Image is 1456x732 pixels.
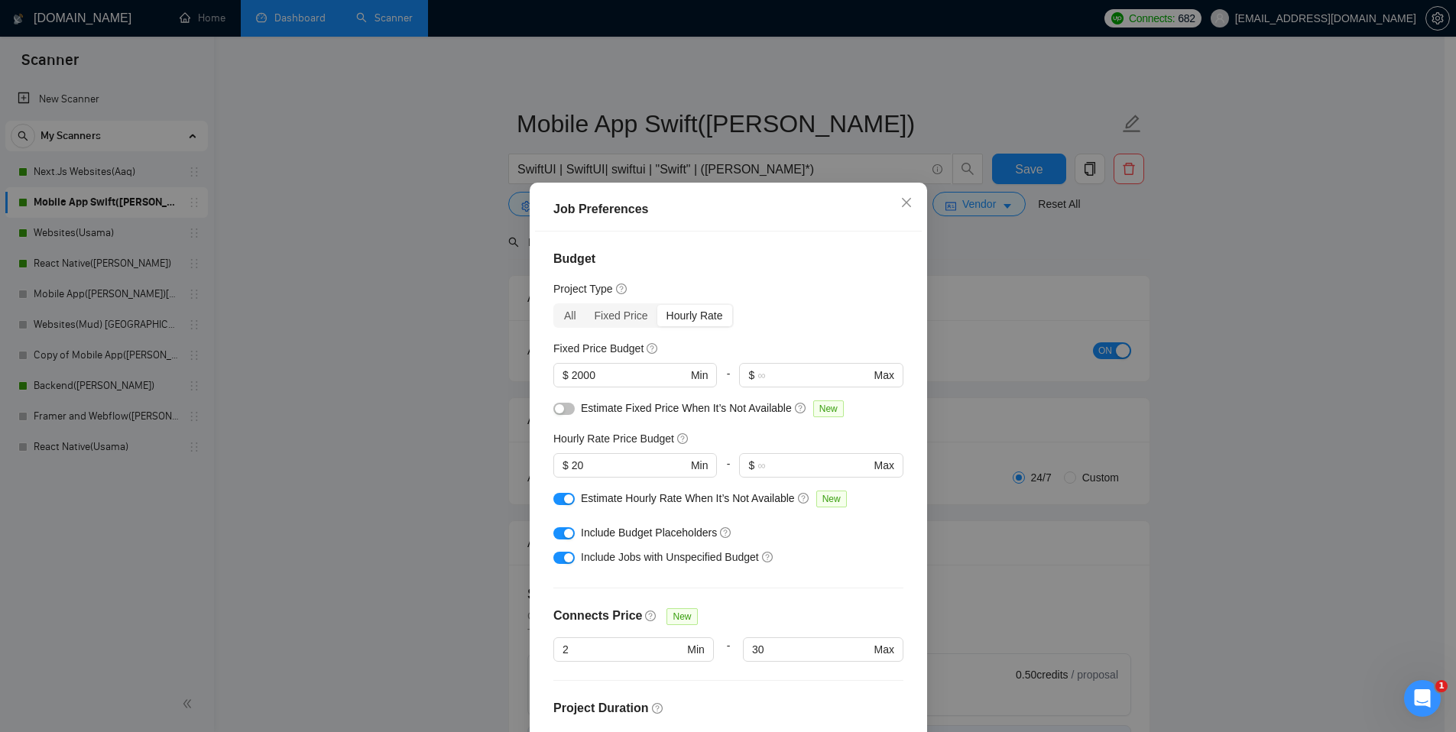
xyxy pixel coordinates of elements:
iframe: Intercom live chat [1404,680,1441,717]
input: Any Min Price [563,641,684,658]
span: question-circle [651,702,663,714]
span: New [812,400,843,417]
div: - [713,637,742,680]
span: question-circle [676,432,689,445]
input: 0 [571,367,687,384]
span: Max [874,367,893,384]
span: Include Jobs with Unspecified Budget [581,551,759,563]
input: Any Max Price [752,641,871,658]
span: Min [687,641,705,658]
div: Job Preferences [553,200,903,219]
div: All [555,305,585,326]
h5: Project Type [553,280,613,297]
span: $ [748,457,754,474]
div: Hourly Rate [657,305,731,326]
button: Close [886,183,927,224]
span: question-circle [794,402,806,414]
input: 0 [571,457,687,474]
div: - [717,363,739,400]
span: Max [874,641,893,658]
span: New [816,491,846,507]
span: $ [563,457,569,474]
h5: Fixed Price Budget [553,340,644,357]
span: question-circle [615,283,627,295]
span: Max [874,457,893,474]
h5: Hourly Rate Price Budget [553,430,674,447]
span: question-circle [647,342,659,355]
span: $ [563,367,569,384]
span: 1 [1435,680,1448,692]
span: question-circle [761,551,773,563]
input: ∞ [757,367,871,384]
span: close [900,196,913,209]
span: Min [690,457,708,474]
span: question-circle [720,526,732,539]
h4: Budget [553,250,903,268]
h4: Project Duration [553,699,903,717]
div: Fixed Price [585,305,657,326]
span: Estimate Fixed Price When It’s Not Available [581,402,792,414]
div: - [717,453,739,490]
span: Estimate Hourly Rate When It’s Not Available [581,492,795,504]
span: question-circle [797,492,809,504]
span: Min [690,367,708,384]
span: New [666,608,697,625]
span: Include Budget Placeholders [581,526,717,539]
span: $ [748,367,754,384]
h4: Connects Price [553,607,642,625]
input: ∞ [757,457,871,474]
span: question-circle [645,610,657,622]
